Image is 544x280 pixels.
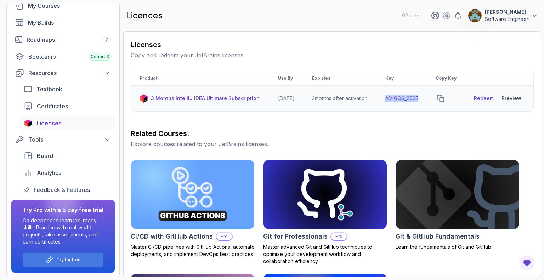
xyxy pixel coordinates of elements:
div: My Courses [28,1,111,10]
img: user profile image [468,9,482,22]
p: Master CI/CD pipelines with GitHub Actions, automate deployments, and implement DevOps best pract... [131,244,255,258]
a: builds [11,16,115,30]
div: Preview [501,95,521,102]
th: Product [131,71,270,86]
td: 3 months after activation [304,86,377,112]
a: Try for free [57,257,81,263]
h3: Related Courses: [131,128,534,138]
td: AMIGOS_2025 [377,86,427,112]
h2: CI/CD with GitHub Actions [131,232,213,241]
a: certificates [19,99,115,113]
span: Feedback & Features [34,185,90,194]
img: Git & GitHub Fundamentals card [396,160,519,229]
div: Roadmaps [27,35,111,44]
img: Git for Professionals card [263,160,387,229]
span: Licenses [36,119,62,127]
button: user profile image[PERSON_NAME]Software Engineer [468,8,538,23]
span: Analytics [37,168,61,177]
div: My Builds [28,18,111,27]
th: Key [377,71,427,86]
div: Tools [28,135,111,144]
p: Software Engineer [485,16,528,23]
span: Board [37,152,53,160]
p: 3 Months IntelliJ IDEA Ultimate Subscription [151,95,260,102]
a: analytics [19,166,115,180]
h2: licences [126,10,163,21]
th: Copy Key [427,71,465,86]
button: copy-button [436,93,446,103]
button: Try for free [23,252,103,267]
p: Copy and redeem your JetBrains licenses. [131,51,534,59]
a: textbook [19,82,115,96]
p: Go deeper and learn job-ready skills. Practice with real-world projects, take assessments, and ea... [23,217,103,245]
span: Certificates [37,102,68,110]
p: 0 Points [402,12,419,19]
div: Bootcamp [28,52,111,61]
td: [DATE] [270,86,304,112]
a: licenses [19,116,115,130]
a: bootcamp [11,50,115,64]
p: Explore courses related to your JetBrains licenses. [131,140,534,148]
button: Open Feedback Button [518,255,535,272]
a: roadmaps [11,33,115,47]
span: Textbook [36,85,62,93]
h3: Licenses [131,40,534,50]
span: 7 [105,37,108,42]
button: Tools [11,133,115,146]
h2: Git & GitHub Fundamentals [396,232,480,241]
a: CI/CD with GitHub Actions cardCI/CD with GitHub ActionsProMaster CI/CD pipelines with GitHub Acti... [131,160,255,258]
p: Pro [216,233,232,240]
h2: Git for Professionals [263,232,328,241]
p: Pro [331,233,347,240]
a: feedback [19,183,115,197]
th: Expiries [304,71,377,86]
a: board [19,149,115,163]
img: jetbrains icon [140,94,148,103]
img: jetbrains icon [24,120,32,127]
a: Redeem [474,95,494,102]
th: Use By [270,71,304,86]
a: Git & GitHub Fundamentals cardGit & GitHub FundamentalsLearn the fundamentals of Git and GitHub. [396,160,520,251]
p: Master advanced Git and GitHub techniques to optimize your development workflow and collaboration... [263,244,387,265]
a: Git for Professionals cardGit for ProfessionalsProMaster advanced Git and GitHub techniques to op... [263,160,387,265]
img: CI/CD with GitHub Actions card [131,160,254,229]
span: Cohort 3 [91,54,109,59]
button: Preview [498,91,525,105]
button: Resources [11,67,115,79]
div: Resources [28,69,111,77]
p: [PERSON_NAME] [485,8,528,16]
p: Learn the fundamentals of Git and GitHub. [396,244,520,251]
